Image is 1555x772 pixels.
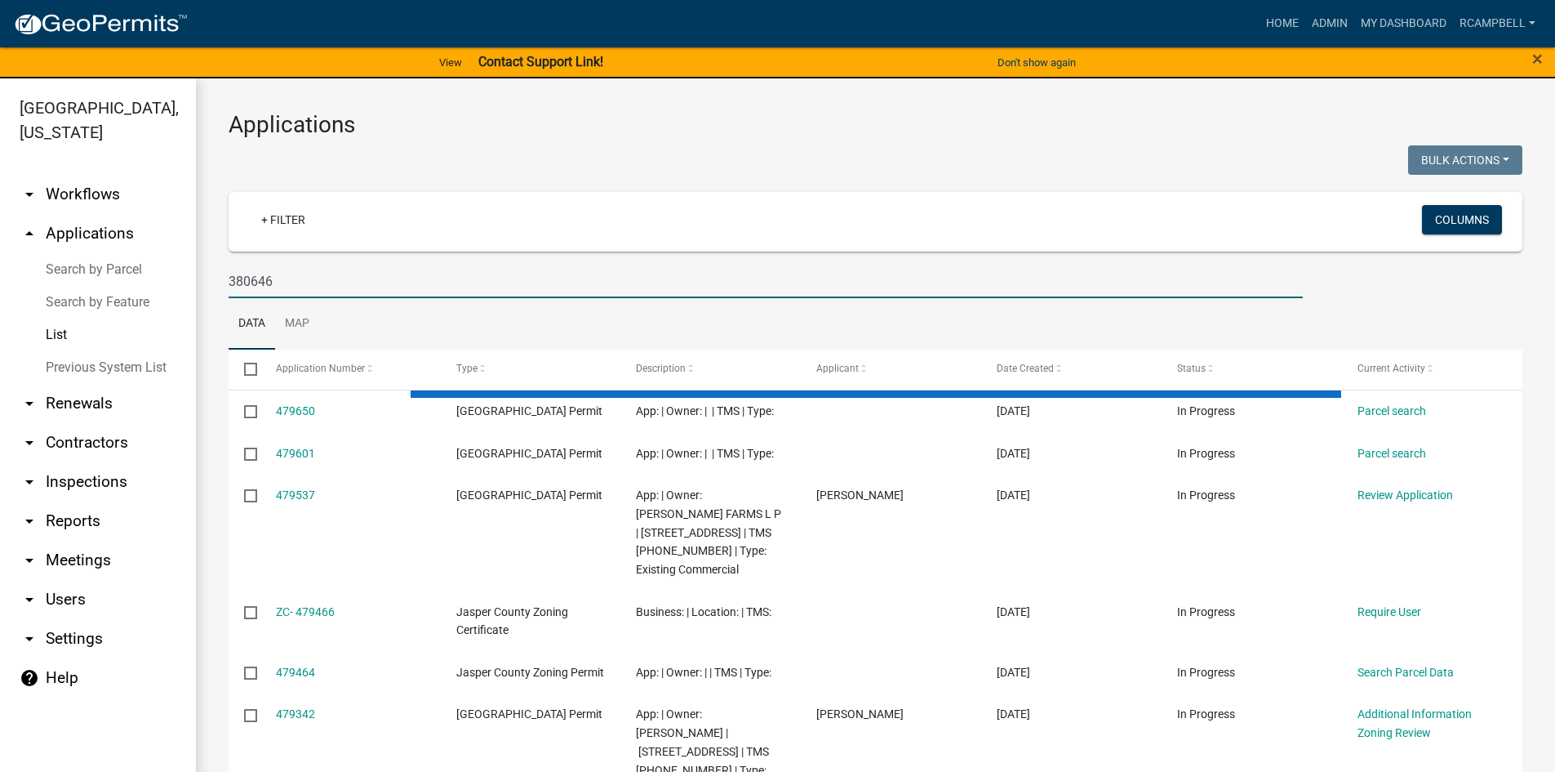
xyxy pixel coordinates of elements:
span: App: | Owner: | | TMS | Type: [636,404,774,417]
i: arrow_drop_down [20,590,39,609]
i: arrow_drop_down [20,433,39,453]
span: 09/16/2025 [997,707,1030,721]
datatable-header-cell: Select [229,350,260,389]
span: In Progress [1177,666,1235,679]
i: arrow_drop_down [20,394,39,413]
datatable-header-cell: Application Number [260,350,440,389]
h3: Applications [229,111,1522,139]
span: Jasper County Building Permit [456,489,602,502]
i: help [20,668,39,688]
a: 479342 [276,707,315,721]
span: App: | Owner: | | TMS | Type: [636,447,774,460]
span: 09/17/2025 [997,404,1030,417]
i: arrow_drop_down [20,629,39,649]
i: arrow_drop_down [20,185,39,204]
span: 09/16/2025 [997,605,1030,618]
span: 09/16/2025 [997,489,1030,502]
span: × [1532,47,1543,70]
strong: Contact Support Link! [478,54,603,69]
span: In Progress [1177,707,1235,721]
datatable-header-cell: Date Created [981,350,1162,389]
span: Jasper County Building Permit [456,404,602,417]
a: Parcel search [1357,404,1426,417]
span: Jasper County Building Permit [456,707,602,721]
a: Home [1260,8,1305,39]
span: Business: | Location: | TMS: [636,605,771,618]
span: Status [1177,363,1206,374]
button: Close [1532,49,1543,69]
i: arrow_drop_down [20,511,39,531]
datatable-header-cell: Description [620,350,801,389]
datatable-header-cell: Applicant [801,350,981,389]
span: In Progress [1177,489,1235,502]
i: arrow_drop_down [20,551,39,570]
span: Will Scritchfield [816,707,904,721]
span: 09/16/2025 [997,666,1030,679]
a: 479537 [276,489,315,502]
a: Search Parcel Data [1357,666,1454,679]
span: Type [456,363,478,374]
span: In Progress [1177,404,1235,417]
span: In Progress [1177,605,1235,618]
a: Review Application [1357,489,1453,502]
a: Require User [1357,605,1421,618]
span: App: | Owner: VOLKERT FARMS L P | 28 RICE POND RD | TMS 080-00-03-085 | Type: Existing Commercial [636,489,781,576]
a: 479464 [276,666,315,679]
span: App: | Owner: | | TMS | Type: [636,666,771,679]
span: In Progress [1177,447,1235,460]
span: 09/16/2025 [997,447,1030,460]
span: Application Number [276,363,365,374]
a: Map [275,298,319,350]
span: Description [636,363,686,374]
a: ZC- 479466 [276,605,335,618]
a: 479650 [276,404,315,417]
span: Jasper County Zoning Permit [456,666,604,679]
span: Jasper County Building Permit [456,447,602,460]
datatable-header-cell: Type [440,350,620,389]
button: Bulk Actions [1408,145,1522,175]
datatable-header-cell: Status [1162,350,1342,389]
a: Parcel search [1357,447,1426,460]
span: Applicant [816,363,859,374]
i: arrow_drop_up [20,224,39,243]
span: Date Created [997,363,1054,374]
a: rcampbell [1453,8,1542,39]
span: Current Activity [1357,363,1425,374]
a: View [433,49,469,76]
span: Jasper County Zoning Certificate [456,605,568,637]
input: Search for applications [229,265,1303,298]
a: Admin [1305,8,1354,39]
span: Timothy Patterson [816,489,904,502]
i: arrow_drop_down [20,472,39,492]
a: My Dashboard [1354,8,1453,39]
a: + Filter [248,205,318,234]
button: Don't show again [991,49,1082,76]
a: Additional Information Zoning Review [1357,707,1472,739]
datatable-header-cell: Current Activity [1342,350,1522,389]
a: Data [229,298,275,350]
button: Columns [1422,205,1502,234]
a: 479601 [276,447,315,460]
